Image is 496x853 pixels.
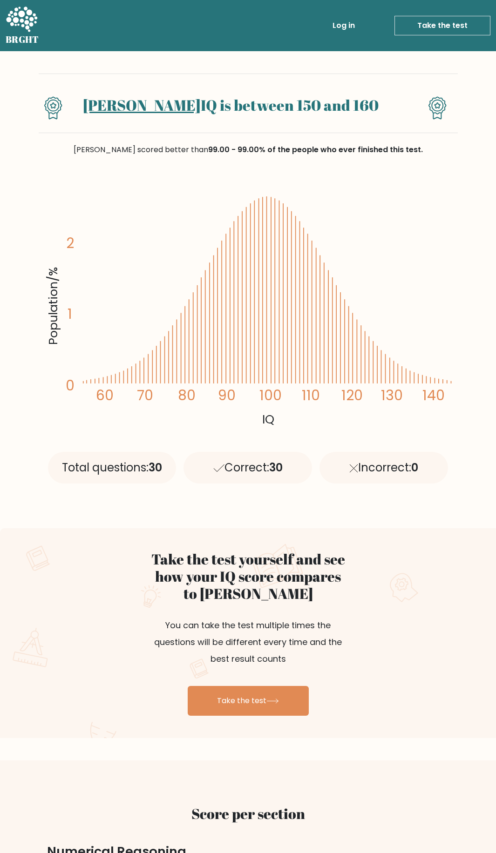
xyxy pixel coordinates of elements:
[259,386,281,405] tspan: 100
[137,386,153,405] tspan: 70
[394,16,490,35] a: Take the test
[208,144,423,155] span: 99.00 - 99.00% of the people who ever finished this test.
[381,386,403,405] tspan: 130
[48,452,177,484] div: Total questions:
[218,386,236,405] tspan: 90
[269,460,283,475] span: 30
[45,267,61,345] tspan: Population/%
[66,234,74,253] tspan: 2
[301,386,319,405] tspan: 110
[177,386,195,405] tspan: 80
[329,16,359,35] a: Log in
[47,805,449,822] h2: Score per section
[150,606,346,678] p: You can take the test multiple times the questions will be different every time and the best resu...
[319,452,448,484] div: Incorrect:
[83,95,201,115] a: [PERSON_NAME]
[6,4,39,47] a: BRGHT
[262,411,274,428] tspan: IQ
[188,686,309,716] a: Take the test
[422,386,445,405] tspan: 140
[150,551,346,602] h2: Take the test yourself and see how your IQ score compares to [PERSON_NAME]
[68,304,72,323] tspan: 1
[149,460,162,475] span: 30
[183,452,312,484] div: Correct:
[341,386,362,405] tspan: 120
[95,386,113,405] tspan: 60
[39,144,458,155] div: [PERSON_NAME] scored better than
[6,34,39,45] h5: BRGHT
[79,96,382,114] h1: IQ is between 150 and 160
[411,460,418,475] span: 0
[66,376,75,395] tspan: 0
